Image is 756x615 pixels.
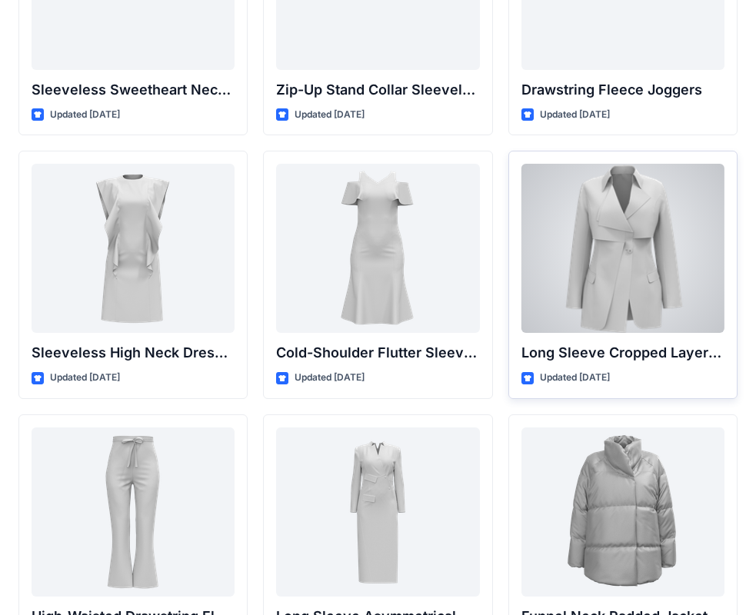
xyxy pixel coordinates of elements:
[276,164,479,333] a: Cold-Shoulder Flutter Sleeve Midi Dress
[32,427,235,597] a: High-Waisted Drawstring Flare Trousers
[521,79,724,101] p: Drawstring Fleece Joggers
[276,427,479,597] a: Long Sleeve Asymmetrical Wrap Midi Dress
[521,427,724,597] a: Funnel Neck Padded Jacket
[32,342,235,364] p: Sleeveless High Neck Dress with Front Ruffle
[276,342,479,364] p: Cold-Shoulder Flutter Sleeve Midi Dress
[540,370,610,386] p: Updated [DATE]
[50,107,120,123] p: Updated [DATE]
[295,107,365,123] p: Updated [DATE]
[50,370,120,386] p: Updated [DATE]
[32,79,235,101] p: Sleeveless Sweetheart Neck Twist-Front Crop Top
[32,164,235,333] a: Sleeveless High Neck Dress with Front Ruffle
[521,342,724,364] p: Long Sleeve Cropped Layered Blazer Dress
[540,107,610,123] p: Updated [DATE]
[521,164,724,333] a: Long Sleeve Cropped Layered Blazer Dress
[295,370,365,386] p: Updated [DATE]
[276,79,479,101] p: Zip-Up Stand Collar Sleeveless Vest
